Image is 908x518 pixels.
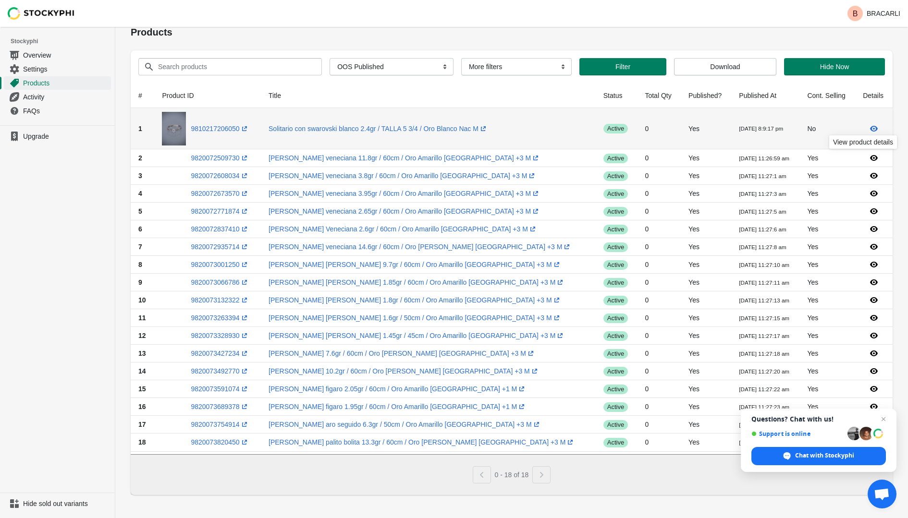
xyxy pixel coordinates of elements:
[191,261,249,268] a: 9820073001250(opens a new window)
[191,207,249,215] a: 9820072771874(opens a new window)
[739,297,789,303] small: [DATE] 11:27:13 am
[681,256,731,274] td: Yes
[681,220,731,238] td: Yes
[637,220,681,238] td: 0
[138,385,146,393] span: 15
[637,380,681,398] td: 0
[138,438,146,446] span: 18
[603,296,628,305] span: active
[138,172,142,180] span: 3
[138,314,146,322] span: 11
[739,315,789,321] small: [DATE] 11:27:15 am
[739,125,783,132] small: [DATE] 8:9:17 pm
[11,36,115,46] span: Stockyphi
[131,83,154,108] th: #
[154,83,261,108] th: Product ID
[269,314,562,322] a: [PERSON_NAME] [PERSON_NAME] 1.6gr / 50cm / Oro Amarillo [GEOGRAPHIC_DATA] +3 M(opens a new window)
[637,274,681,291] td: 0
[269,243,572,251] a: [PERSON_NAME] veneciana 14.6gr / 60cm / Oro [PERSON_NAME] [GEOGRAPHIC_DATA] +3 M(opens a new window)
[269,154,540,162] a: [PERSON_NAME] veneciana 11.8gr / 60cm / Oro Amarillo [GEOGRAPHIC_DATA] +3 M(opens a new window)
[799,238,855,256] td: Yes
[681,185,731,203] td: Yes
[138,261,142,268] span: 8
[681,108,731,149] td: Yes
[269,421,541,428] a: [PERSON_NAME] aro seguido 6.3gr / 50cm / Oro Amarillo [GEOGRAPHIC_DATA] +3 M(opens a new window)
[138,125,142,133] span: 1
[739,191,786,197] small: [DATE] 11:27:3 am
[191,278,249,286] a: 9820073066786(opens a new window)
[269,278,565,286] a: [PERSON_NAME] [PERSON_NAME] 1.85gr / 60cm / Oro Amarillo [GEOGRAPHIC_DATA] +3 M(opens a new window)
[191,243,249,251] a: 9820072935714(opens a new window)
[191,367,249,375] a: 9820073492770(opens a new window)
[847,6,863,21] span: Avatar with initials B
[138,154,142,162] span: 2
[269,385,527,393] a: [PERSON_NAME] figaro 2.05gr / 60cm / Oro Amarillo [GEOGRAPHIC_DATA] +1 M(opens a new window)
[138,332,146,339] span: 12
[674,58,776,75] button: Download
[23,499,109,508] span: Hide sold out variants
[191,314,249,322] a: 9820073263394(opens a new window)
[637,345,681,362] td: 0
[799,362,855,380] td: Yes
[138,296,146,304] span: 10
[739,350,789,357] small: [DATE] 11:27:18 am
[739,262,789,268] small: [DATE] 11:27:10 am
[138,349,146,357] span: 13
[603,154,628,163] span: active
[191,421,249,428] a: 9820073754914(opens a new window)
[138,207,142,215] span: 5
[681,238,731,256] td: Yes
[637,362,681,380] td: 0
[795,451,854,460] span: Chat with Stockyphi
[269,261,562,268] a: [PERSON_NAME] [PERSON_NAME] 9.7gr / 60cm / Oro Amarillo [GEOGRAPHIC_DATA] +3 M(opens a new window)
[603,331,628,341] span: active
[681,274,731,291] td: Yes
[191,154,249,162] a: 9820072509730(opens a new window)
[191,172,249,180] a: 9820072608034(opens a new window)
[844,4,904,23] button: Avatar with initials BBRACARLI
[269,125,488,133] a: Solitario con swarovski blanco 2.4gr / TALLA 5 3/4 / Oro Blanco Nac M(opens a new window)
[739,279,789,286] small: [DATE] 11:27:11 am
[138,190,142,197] span: 4
[473,462,551,483] nav: Pagination
[681,345,731,362] td: Yes
[681,416,731,434] td: Yes
[799,380,855,398] td: Yes
[751,415,886,423] span: Questions? Chat with us!
[603,124,628,133] span: active
[681,203,731,220] td: Yes
[23,64,109,74] span: Settings
[4,130,111,143] a: Upgrade
[855,83,893,108] th: Details
[681,327,731,345] td: Yes
[162,112,186,145] img: D8E07B18-35E6-48B5-81C3-9245E3CD5D73.jpg
[191,296,249,304] a: 9820073132322(opens a new window)
[867,10,900,17] p: BRACARLI
[799,398,855,416] td: Yes
[739,208,786,215] small: [DATE] 11:27:5 am
[603,171,628,181] span: active
[751,447,886,465] span: Chat with Stockyphi
[269,190,540,197] a: [PERSON_NAME] veneciana 3.95gr / 60cm / Oro Amarillo [GEOGRAPHIC_DATA] +3 M(opens a new window)
[191,332,249,339] a: 9820073328930(opens a new window)
[191,125,249,133] a: 9810217206050(opens a new window)
[868,480,896,508] a: Open chat
[681,362,731,380] td: Yes
[23,78,109,88] span: Products
[603,313,628,323] span: active
[637,108,681,149] td: 0
[191,349,249,357] a: 9820073427234(opens a new window)
[603,260,628,270] span: active
[596,83,638,108] th: Status
[731,83,799,108] th: Published At
[637,327,681,345] td: 0
[191,225,249,233] a: 9820072837410(opens a new window)
[269,296,562,304] a: [PERSON_NAME] [PERSON_NAME] 1.8gr / 60cm / Oro Amarillo [GEOGRAPHIC_DATA] +3 M(opens a new window)
[23,92,109,102] span: Activity
[853,10,858,18] text: B
[799,327,855,345] td: Yes
[131,25,893,39] h1: Products
[739,173,786,179] small: [DATE] 11:27:1 am
[637,238,681,256] td: 0
[138,421,146,428] span: 17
